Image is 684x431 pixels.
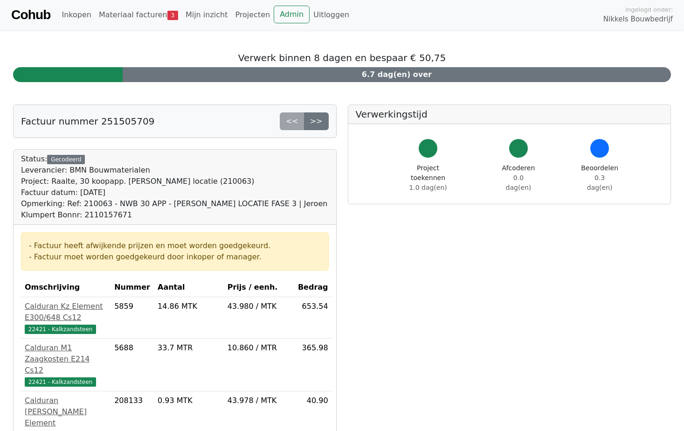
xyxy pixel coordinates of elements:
[21,116,154,127] h5: Factuur nummer 251505709
[224,278,294,297] th: Prijs / eenh.
[293,278,332,297] th: Bedrag
[587,174,613,191] span: 0.3 dag(en)
[21,153,329,221] div: Status:
[111,297,154,339] td: 5859
[158,301,220,312] div: 14.86 MTK
[25,342,107,387] a: Calduran M1 Zaagkosten E214 Cs1222421 - Kalkzandsteen
[158,395,220,406] div: 0.93 MTK
[21,198,329,221] div: Opmerking: Ref: 210063 - NWB 30 APP - [PERSON_NAME] LOCATIE FASE 3 | Jeroen Klumpert Bonnr: 21101...
[401,163,456,193] div: Project toekennen
[13,52,671,63] h5: Verwerk binnen 8 dagen en bespaar € 50,75
[274,6,310,23] a: Admin
[304,112,329,130] a: >>
[111,339,154,391] td: 5688
[21,278,111,297] th: Omschrijving
[25,342,107,376] div: Calduran M1 Zaagkosten E214 Cs12
[158,342,220,354] div: 33.7 MTR
[25,325,96,334] span: 22421 - Kalkzandsteen
[501,163,537,193] div: Afcoderen
[111,278,154,297] th: Nummer
[154,278,224,297] th: Aantal
[95,6,182,24] a: Materiaal facturen3
[625,5,673,14] span: Ingelogd onder:
[25,377,96,387] span: 22421 - Kalkzandsteen
[506,174,532,191] span: 0.0 dag(en)
[25,301,107,334] a: Calduran Kz Element E300/648 Cs1222421 - Kalkzandsteen
[29,251,321,263] div: - Factuur moet worden goedgekeurd door inkoper of manager.
[228,395,290,406] div: 43.978 / MTK
[581,163,618,193] div: Beoordelen
[21,165,329,176] div: Leverancier: BMN Bouwmaterialen
[231,6,274,24] a: Projecten
[29,240,321,251] div: - Factuur heeft afwijkende prijzen en moet worden goedgekeurd.
[47,155,85,164] div: Gecodeerd
[58,6,95,24] a: Inkopen
[293,339,332,391] td: 365.98
[409,184,447,191] span: 1.0 dag(en)
[21,187,329,198] div: Factuur datum: [DATE]
[228,301,290,312] div: 43.980 / MTK
[182,6,232,24] a: Mijn inzicht
[228,342,290,354] div: 10.860 / MTR
[310,6,353,24] a: Uitloggen
[293,297,332,339] td: 653.54
[356,109,663,120] h5: Verwerkingstijd
[123,67,671,82] div: 6.7 dag(en) over
[25,301,107,323] div: Calduran Kz Element E300/648 Cs12
[21,176,329,187] div: Project: Raalte, 30 koopapp. [PERSON_NAME] locatie (210063)
[603,14,673,25] span: Nikkels Bouwbedrijf
[11,4,50,26] a: Cohub
[167,11,178,20] span: 3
